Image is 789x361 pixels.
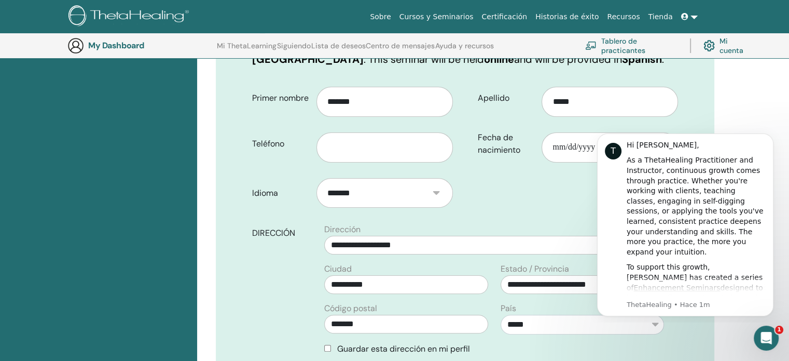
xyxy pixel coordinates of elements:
[484,52,514,66] b: online
[366,7,395,26] a: Sobre
[703,34,751,57] a: Mi cuenta
[644,7,677,26] a: Tienda
[501,263,569,275] label: Estado / Provincia
[324,223,361,236] label: Dirección
[88,41,192,50] h3: My Dashboard
[244,183,316,203] label: Idioma
[585,41,597,50] img: chalkboard-teacher.svg
[67,37,84,54] img: generic-user-icon.jpg
[477,7,531,26] a: Certificación
[244,88,316,108] label: Primer nombre
[324,263,352,275] label: Ciudad
[703,37,715,54] img: cog.svg
[501,302,516,315] label: País
[45,138,184,250] div: To support this growth, [PERSON_NAME] has created a series of designed to help you refine your kn...
[435,42,494,58] a: Ayuda y recursos
[68,5,192,29] img: logo.png
[470,128,542,160] label: Fecha de nacimiento
[754,326,779,351] iframe: Intercom live chat
[603,7,644,26] a: Recursos
[585,34,677,57] a: Tablero de practicantes
[45,176,184,185] p: Message from ThetaHealing, sent Hace 1m
[395,7,478,26] a: Cursos y Seminarios
[622,52,662,66] b: Spanish
[337,343,470,354] span: Guardar esta dirección en mi perfil
[366,42,435,58] a: Centro de mensajes
[252,37,572,66] b: [GEOGRAPHIC_DATA], [GEOGRAPHIC_DATA], [GEOGRAPHIC_DATA]
[244,223,318,243] label: DIRECCIÓN
[470,88,542,108] label: Apellido
[244,134,316,154] label: Teléfono
[311,42,366,58] a: Lista de deseos
[582,124,789,323] iframe: Intercom notifications mensaje
[775,326,783,334] span: 1
[217,42,276,58] a: Mi ThetaLearning
[531,7,603,26] a: Historias de éxito
[324,302,377,315] label: Código postal
[52,159,139,168] a: Enhancement Seminars
[277,42,311,58] a: Siguiendo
